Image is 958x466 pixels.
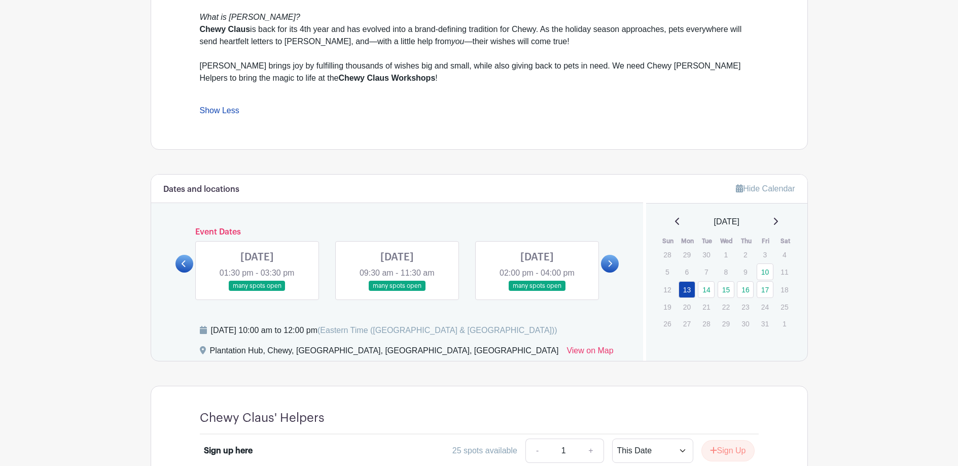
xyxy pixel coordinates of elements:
span: [DATE] [714,216,739,228]
p: 21 [698,299,715,315]
div: Plantation Hub, Chewy, [GEOGRAPHIC_DATA], [GEOGRAPHIC_DATA], [GEOGRAPHIC_DATA] [210,345,559,361]
a: 16 [737,281,754,298]
a: View on Map [566,345,613,361]
div: [DATE] 10:00 am to 12:00 pm [211,324,557,337]
a: 13 [679,281,695,298]
h4: Chewy Claus' Helpers [200,411,325,425]
th: Sat [775,236,795,246]
span: (Eastern Time ([GEOGRAPHIC_DATA] & [GEOGRAPHIC_DATA])) [317,326,557,335]
p: 6 [679,264,695,280]
th: Thu [736,236,756,246]
p: 20 [679,299,695,315]
div: [PERSON_NAME] brings joy by fulfilling thousands of wishes big and small, while also giving back ... [200,60,759,96]
p: 30 [737,316,754,331]
th: Fri [756,236,776,246]
p: 31 [757,316,773,331]
strong: Chewy Claus [200,25,251,34]
th: Tue [697,236,717,246]
th: Mon [678,236,698,246]
em: What is [PERSON_NAME]? [200,13,300,21]
p: 28 [698,316,715,331]
h6: Dates and locations [163,185,239,194]
a: Hide Calendar [736,184,795,193]
p: 26 [659,316,676,331]
p: 24 [757,299,773,315]
p: 12 [659,282,676,297]
th: Wed [717,236,737,246]
th: Sun [658,236,678,246]
h6: Event Dates [193,227,601,237]
em: you— [451,37,473,46]
p: 3 [757,247,773,262]
p: 27 [679,316,695,331]
p: 5 [659,264,676,280]
p: 9 [737,264,754,280]
div: Sign up here [204,445,253,457]
a: 14 [698,281,715,298]
button: Sign Up [701,440,755,461]
a: 15 [718,281,734,298]
p: 7 [698,264,715,280]
p: 8 [718,264,734,280]
p: 29 [679,247,695,262]
p: 18 [776,282,793,297]
p: 2 [737,247,754,262]
p: 29 [718,316,734,331]
p: 1 [718,247,734,262]
a: + [578,439,604,463]
p: 4 [776,247,793,262]
strong: Chewy Claus Workshops [338,74,435,82]
p: 22 [718,299,734,315]
a: 10 [757,263,773,280]
p: 28 [659,247,676,262]
p: 11 [776,264,793,280]
p: 1 [776,316,793,331]
p: 23 [737,299,754,315]
p: 19 [659,299,676,315]
div: 25 spots available [452,445,517,457]
a: Show Less [200,106,239,119]
a: - [525,439,549,463]
p: 30 [698,247,715,262]
p: 25 [776,299,793,315]
a: 17 [757,281,773,298]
